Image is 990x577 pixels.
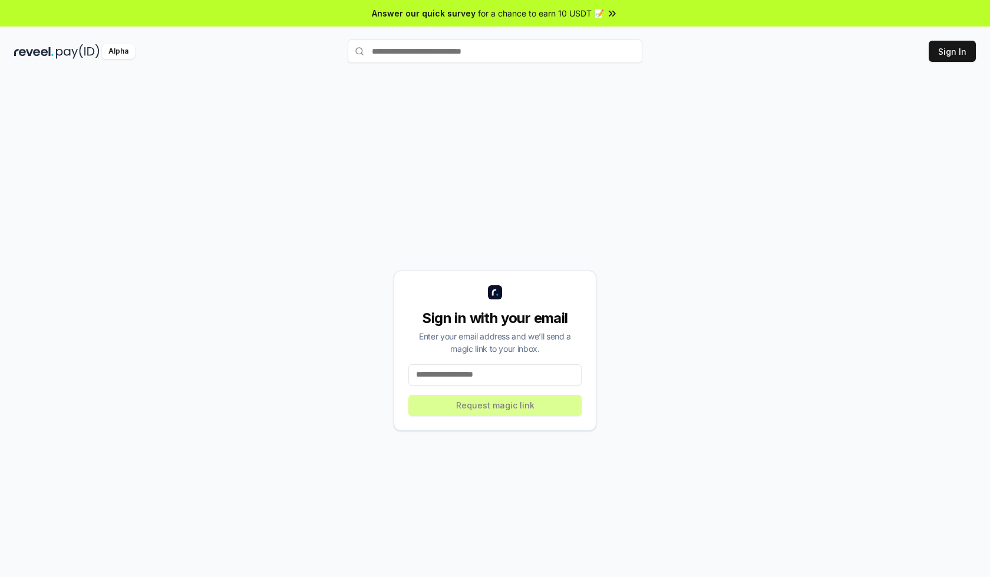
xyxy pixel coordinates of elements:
[14,44,54,59] img: reveel_dark
[488,285,502,299] img: logo_small
[408,330,582,355] div: Enter your email address and we’ll send a magic link to your inbox.
[929,41,976,62] button: Sign In
[408,309,582,328] div: Sign in with your email
[102,44,135,59] div: Alpha
[478,7,604,19] span: for a chance to earn 10 USDT 📝
[372,7,476,19] span: Answer our quick survey
[56,44,100,59] img: pay_id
